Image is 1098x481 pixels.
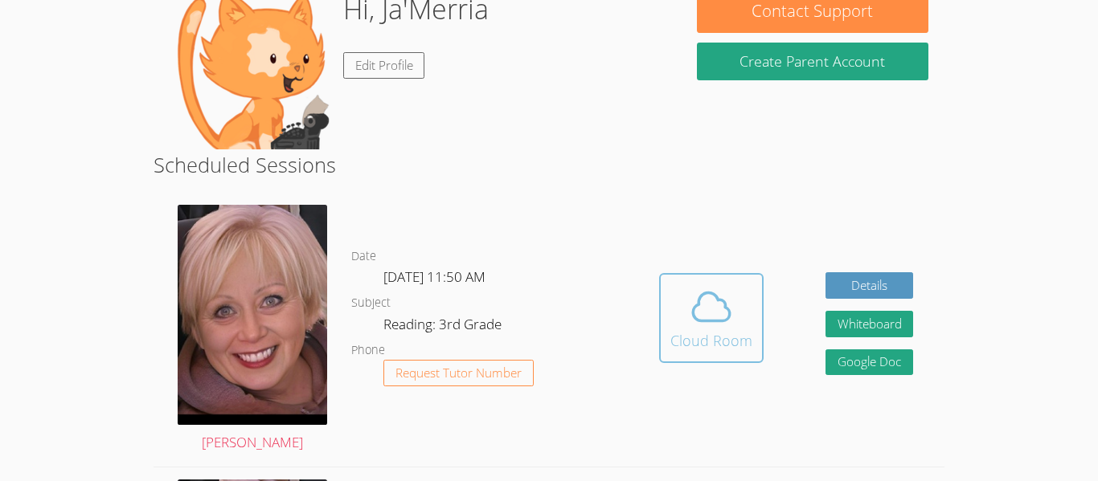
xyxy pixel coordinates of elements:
[178,205,327,424] img: IMG_2077.jpg
[351,247,376,267] dt: Date
[383,313,505,340] dd: Reading: 3rd Grade
[383,267,485,286] span: [DATE] 11:50 AM
[351,340,385,361] dt: Phone
[178,205,327,455] a: [PERSON_NAME]
[154,149,944,180] h2: Scheduled Sessions
[383,360,534,386] button: Request Tutor Number
[697,43,928,80] button: Create Parent Account
[670,329,752,352] div: Cloud Room
[343,52,425,79] a: Edit Profile
[659,273,764,363] button: Cloud Room
[826,311,914,337] button: Whiteboard
[351,293,391,313] dt: Subject
[395,367,522,379] span: Request Tutor Number
[826,272,914,299] a: Details
[826,349,914,376] a: Google Doc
